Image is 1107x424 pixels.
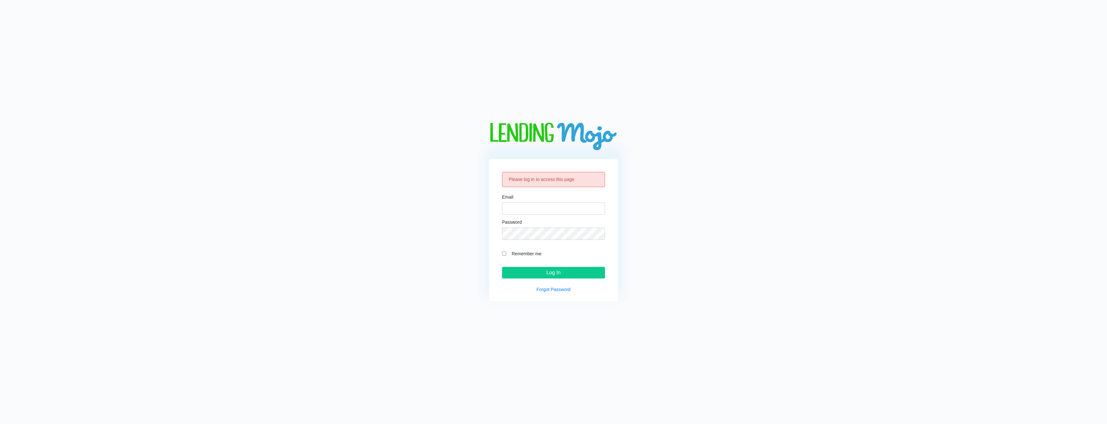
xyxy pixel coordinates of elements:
input: Log In [502,267,605,278]
label: Remember me [508,250,605,257]
a: Forgot Password [536,287,571,292]
img: logo-big.png [489,123,618,151]
div: Please log in to access this page [502,172,605,187]
label: Password [502,220,522,224]
label: Email [502,195,513,199]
